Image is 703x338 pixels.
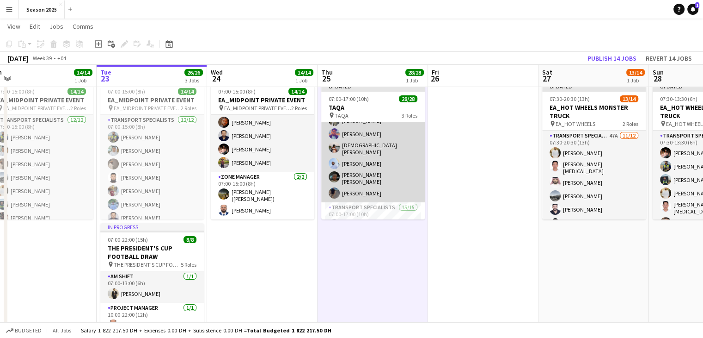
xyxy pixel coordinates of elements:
h3: TAQA [321,103,425,112]
span: 2 Roles [291,105,307,112]
div: 1 Job [74,77,92,84]
span: 2 Roles [70,105,86,112]
span: Thu [321,68,333,76]
span: 07:30-13:30 (6h) [660,95,697,102]
span: 13/14 [626,69,645,76]
button: Season 2025 [19,0,65,19]
app-job-card: Updated07:30-20:30 (13h)13/14EA_HOT WHEELS MONSTER TRUCK EA_HOT WHEELS2 RolesTransport Specialist... [542,82,646,219]
span: 13/14 [620,95,638,102]
span: Fri [432,68,439,76]
div: Salary 1 822 217.50 DH + Expenses 0.00 DH + Subsistence 0.00 DH = [81,327,331,334]
span: 07:00-15:00 (8h) [108,88,145,95]
span: Edit [30,22,40,31]
span: EA_MIDPOINT PRIVATE EVENT [114,105,181,112]
span: Week 39 [31,55,54,62]
span: 14/14 [288,88,307,95]
div: 1 Job [295,77,313,84]
span: 8/8 [183,236,196,243]
span: 28 [651,73,664,84]
app-job-card: 07:00-15:00 (8h)14/14EA_MIDPOINT PRIVATE EVENT EA_MIDPOINT PRIVATE EVENT2 RolesTransport Speciali... [100,82,204,219]
span: 14/14 [67,88,86,95]
span: 14/14 [74,69,92,76]
div: 3 Jobs [185,77,202,84]
span: 23 [99,73,111,84]
span: 07:00-15:00 (8h) [218,88,256,95]
span: 26/26 [184,69,203,76]
span: 26 [430,73,439,84]
span: 3 Roles [402,112,417,119]
span: View [7,22,20,31]
span: 07:30-20:30 (13h) [550,95,590,102]
span: Comms [73,22,93,31]
span: Wed [211,68,223,76]
span: 07:00-22:00 (15h) [108,236,148,243]
app-card-role: Transport Specialists12/1207:00-15:00 (8h)[PERSON_NAME][PERSON_NAME][PERSON_NAME][PERSON_NAME][PE... [100,115,204,294]
span: 2 Roles [181,105,196,112]
div: 1 Job [406,77,423,84]
span: Jobs [49,22,63,31]
span: 07:00-17:00 (10h) [329,95,369,102]
app-card-role: Transport Specialists47A11/1207:30-20:30 (13h)[PERSON_NAME][PERSON_NAME][MEDICAL_DATA][PERSON_NAM... [542,131,646,313]
h3: THE PRESIDENT'S CUP FOOTBALL DRAW [100,244,204,261]
span: 28/28 [405,69,424,76]
app-job-card: 07:00-15:00 (8h)14/14EA_MIDPOINT PRIVATE EVENT EA_MIDPOINT PRIVATE EVENT2 Roles[PERSON_NAME][PERS... [211,82,314,219]
h3: EA_MIDPOINT PRIVATE EVENT [211,96,314,104]
button: Budgeted [5,325,43,336]
a: Edit [26,20,44,32]
span: EA_MIDPOINT PRIVATE EVENT [224,105,291,112]
span: Total Budgeted 1 822 217.50 DH [247,327,331,334]
h3: EA_MIDPOINT PRIVATE EVENT [100,96,204,104]
a: View [4,20,24,32]
span: 2 Roles [623,120,638,127]
app-card-role: AM SHIFT1/107:00-13:00 (6h)[PERSON_NAME] [100,271,204,303]
span: Sat [542,68,552,76]
span: EA_HOT WHEELS [556,120,595,127]
span: 14/14 [295,69,313,76]
div: 1 Job [627,77,644,84]
span: All jobs [51,327,73,334]
span: Sun [653,68,664,76]
span: THE PRESIDENT'S CUP FOOTBALL DRAW [114,261,181,268]
a: Comms [69,20,97,32]
button: Publish 14 jobs [584,52,640,64]
h3: EA_HOT WHEELS MONSTER TRUCK [542,103,646,120]
span: Budgeted [15,327,42,334]
span: 28/28 [399,95,417,102]
span: 5 Roles [181,261,196,268]
div: In progress [100,223,204,231]
span: 25 [320,73,333,84]
span: TAQA [335,112,348,119]
span: Tue [100,68,111,76]
span: 24 [209,73,223,84]
button: Revert 14 jobs [642,52,696,64]
span: 1 [695,2,699,8]
a: Jobs [46,20,67,32]
app-card-role: [PERSON_NAME][PERSON_NAME][PERSON_NAME][PERSON_NAME][PERSON_NAME][DEMOGRAPHIC_DATA][PERSON_NAME][... [321,44,425,202]
span: EA_MIDPOINT PRIVATE EVENT [3,105,70,112]
app-card-role: Project Manager1/110:00-22:00 (12h)[PERSON_NAME] [100,303,204,334]
div: +04 [57,55,66,62]
app-card-role: Zone Manager2/207:00-15:00 (8h)[PERSON_NAME] ([PERSON_NAME])[PERSON_NAME] [211,172,314,219]
div: [DATE] [7,54,29,63]
span: 27 [541,73,552,84]
span: 14/14 [178,88,196,95]
a: 1 [687,4,698,15]
app-job-card: Updated07:00-17:00 (10h)28/28TAQA TAQA3 Roles[PERSON_NAME][PERSON_NAME][PERSON_NAME][PERSON_NAME]... [321,82,425,219]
